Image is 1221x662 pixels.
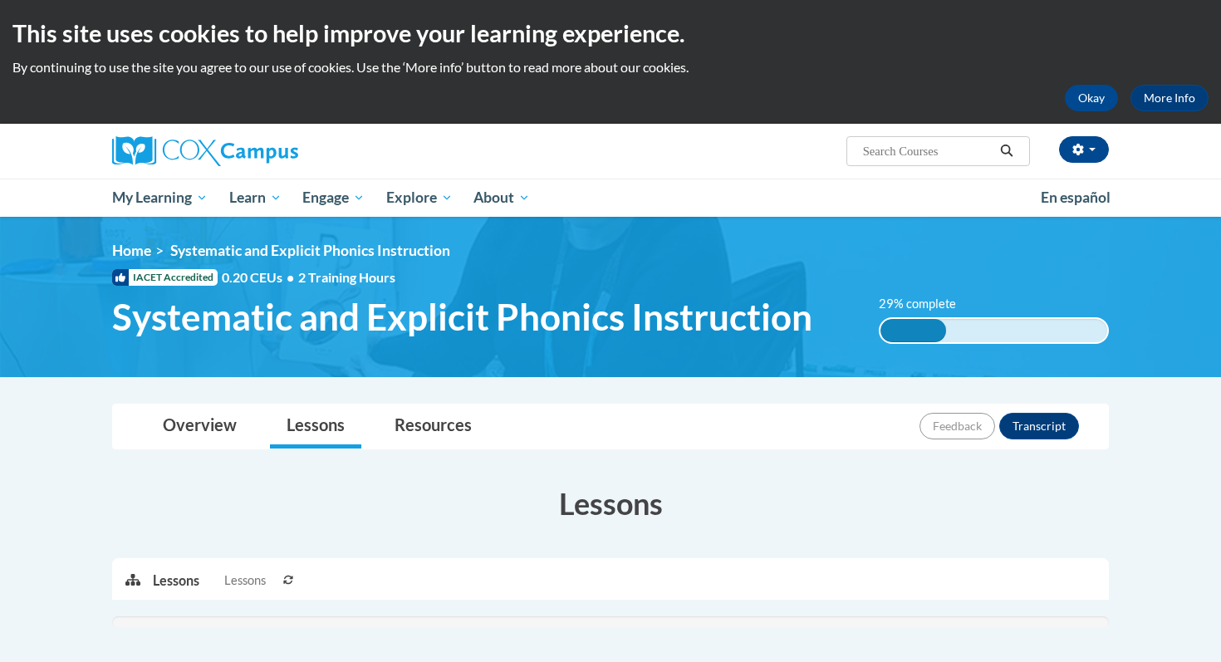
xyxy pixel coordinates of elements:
[1059,136,1109,163] button: Account Settings
[112,188,208,208] span: My Learning
[994,141,1019,161] button: Search
[224,571,266,590] span: Lessons
[112,483,1109,524] h3: Lessons
[880,319,946,342] div: 29% complete
[1130,85,1209,111] a: More Info
[153,571,199,590] p: Lessons
[112,136,298,166] img: Cox Campus
[378,405,488,449] a: Resources
[170,242,450,259] span: Systematic and Explicit Phonics Instruction
[386,188,453,208] span: Explore
[375,179,463,217] a: Explore
[229,188,282,208] span: Learn
[146,405,253,449] a: Overview
[298,269,395,285] span: 2 Training Hours
[112,269,218,286] span: IACET Accredited
[463,179,542,217] a: About
[112,136,428,166] a: Cox Campus
[302,188,365,208] span: Engage
[1065,85,1118,111] button: Okay
[287,269,294,285] span: •
[861,141,994,161] input: Search Courses
[112,295,812,339] span: Systematic and Explicit Phonics Instruction
[473,188,530,208] span: About
[879,295,974,313] label: 29% complete
[270,405,361,449] a: Lessons
[101,179,218,217] a: My Learning
[292,179,375,217] a: Engage
[999,413,1079,439] button: Transcript
[112,242,151,259] a: Home
[12,17,1209,50] h2: This site uses cookies to help improve your learning experience.
[218,179,292,217] a: Learn
[222,268,298,287] span: 0.20 CEUs
[87,179,1134,217] div: Main menu
[919,413,995,439] button: Feedback
[1030,180,1121,215] a: En español
[1041,189,1111,206] span: En español
[12,58,1209,76] p: By continuing to use the site you agree to our use of cookies. Use the ‘More info’ button to read...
